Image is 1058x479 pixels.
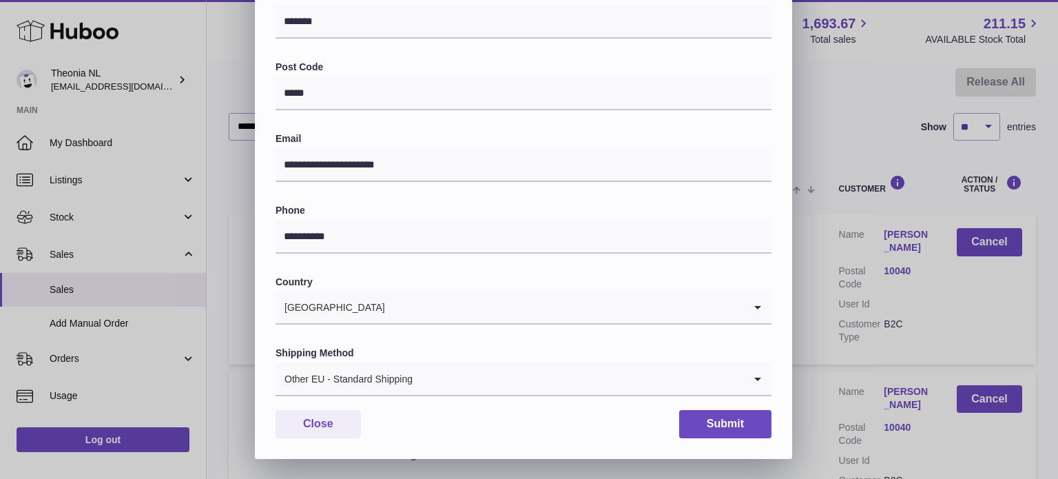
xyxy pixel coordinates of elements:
[276,292,771,325] div: Search for option
[679,410,771,438] button: Submit
[276,204,771,217] label: Phone
[276,132,771,145] label: Email
[276,276,771,289] label: Country
[276,347,771,360] label: Shipping Method
[276,61,771,74] label: Post Code
[276,363,771,396] div: Search for option
[276,410,361,438] button: Close
[413,363,744,395] input: Search for option
[386,292,744,323] input: Search for option
[276,363,413,395] span: Other EU - Standard Shipping
[276,292,386,323] span: [GEOGRAPHIC_DATA]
